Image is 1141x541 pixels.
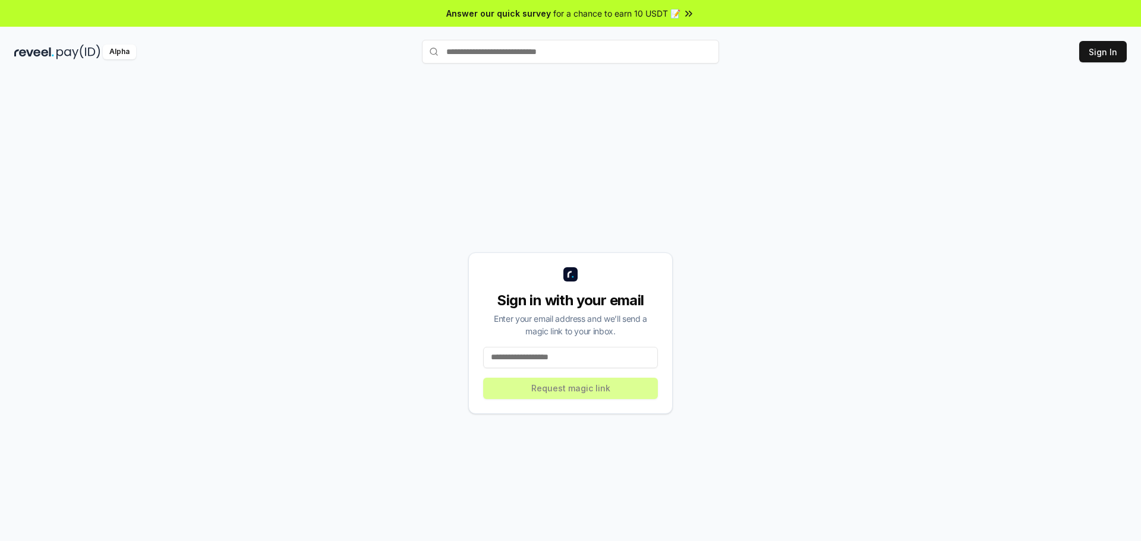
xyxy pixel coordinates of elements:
div: Sign in with your email [483,291,658,310]
div: Alpha [103,45,136,59]
img: logo_small [563,267,578,281]
img: reveel_dark [14,45,54,59]
span: Answer our quick survey [446,7,551,20]
img: pay_id [56,45,100,59]
span: for a chance to earn 10 USDT 📝 [553,7,680,20]
button: Sign In [1079,41,1127,62]
div: Enter your email address and we’ll send a magic link to your inbox. [483,312,658,337]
